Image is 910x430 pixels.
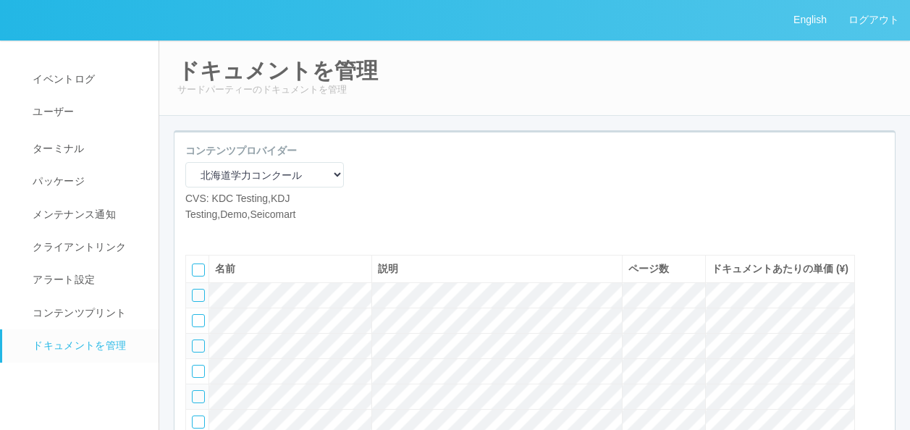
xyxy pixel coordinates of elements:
[378,261,616,277] div: 説明
[628,261,699,277] div: ページ数
[185,193,296,219] span: CVS: KDC Testing,KDJ Testing,Demo,Seicomart
[29,208,116,220] span: メンテナンス通知
[2,329,172,362] a: ドキュメントを管理
[29,175,85,187] span: パッケージ
[29,307,126,319] span: コンテンツプリント
[712,261,848,277] div: ドキュメントあたりの単価 (¥)
[29,143,85,154] span: ターミナル
[866,338,888,367] div: 最下部に移動
[2,63,172,96] a: イベントログ
[29,73,95,85] span: イベントログ
[2,297,172,329] a: コンテンツプリント
[2,96,172,128] a: ユーザー
[866,280,888,309] div: 上に移動
[2,231,172,264] a: クライアントリンク
[29,106,74,117] span: ユーザー
[177,83,892,97] p: サードパーティーのドキュメントを管理
[185,143,297,159] label: コンテンツプロバイダー
[866,309,888,338] div: 下に移動
[2,198,172,231] a: メンテナンス通知
[2,165,172,198] a: パッケージ
[2,264,172,296] a: アラート設定
[29,340,126,351] span: ドキュメントを管理
[177,59,892,83] h2: ドキュメントを管理
[866,251,888,280] div: 最上部に移動
[29,241,126,253] span: クライアントリンク
[2,129,172,165] a: ターミナル
[29,274,95,285] span: アラート設定
[215,261,366,277] div: 名前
